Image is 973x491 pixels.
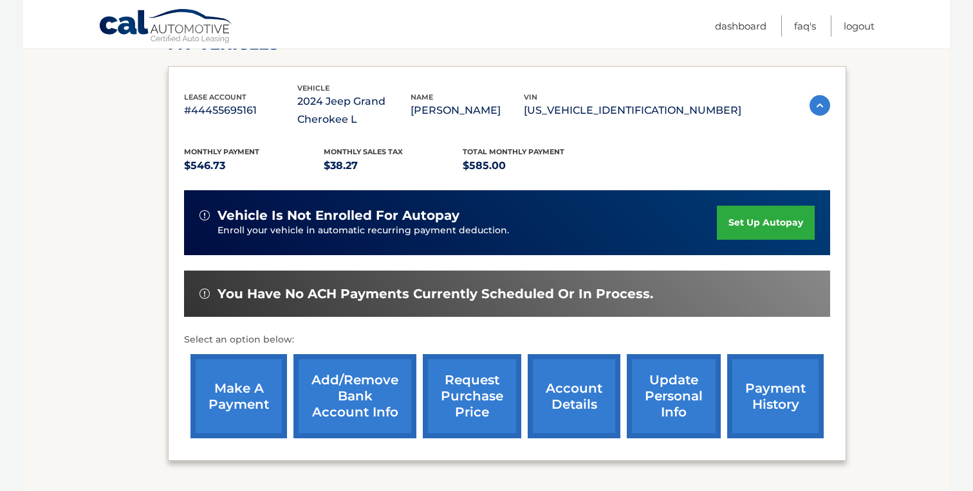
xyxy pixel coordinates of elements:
[184,157,324,175] p: $546.73
[199,289,210,299] img: alert-white.svg
[463,157,602,175] p: $585.00
[411,93,433,102] span: name
[184,332,830,348] p: Select an option below:
[717,206,815,240] a: set up autopay
[844,15,875,37] a: Logout
[528,354,620,438] a: account details
[524,93,537,102] span: vin
[293,354,416,438] a: Add/Remove bank account info
[324,147,403,156] span: Monthly sales Tax
[727,354,824,438] a: payment history
[184,147,259,156] span: Monthly Payment
[324,157,463,175] p: $38.27
[423,354,521,438] a: request purchase price
[411,102,524,120] p: [PERSON_NAME]
[218,208,459,224] span: vehicle is not enrolled for autopay
[218,224,717,238] p: Enroll your vehicle in automatic recurring payment deduction.
[184,102,297,120] p: #44455695161
[190,354,287,438] a: make a payment
[199,210,210,220] img: alert-white.svg
[715,15,766,37] a: Dashboard
[98,8,234,46] a: Cal Automotive
[184,93,246,102] span: lease account
[463,147,564,156] span: Total Monthly Payment
[297,84,329,93] span: vehicle
[627,354,721,438] a: update personal info
[794,15,816,37] a: FAQ's
[218,286,653,302] span: You have no ACH payments currently scheduled or in process.
[524,102,741,120] p: [US_VEHICLE_IDENTIFICATION_NUMBER]
[810,95,830,116] img: accordion-active.svg
[297,93,411,129] p: 2024 Jeep Grand Cherokee L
